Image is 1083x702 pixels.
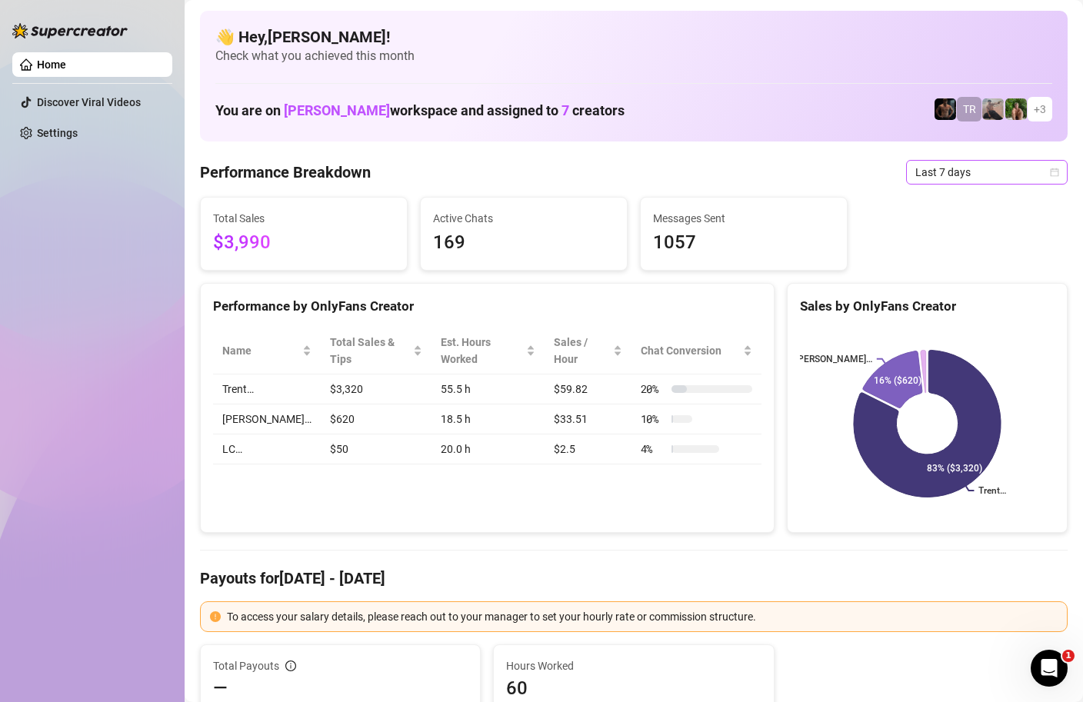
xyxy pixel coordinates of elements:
td: Trent… [213,374,321,404]
text: [PERSON_NAME]… [795,354,872,364]
span: 7 [561,102,569,118]
td: 20.0 h [432,434,545,464]
span: 4 % [641,441,665,457]
span: + 3 [1034,101,1046,118]
span: Chat Conversion [641,342,740,359]
td: $50 [321,434,432,464]
span: Check what you achieved this month [215,48,1052,65]
h4: Payouts for [DATE] - [DATE] [200,567,1068,589]
span: Hours Worked [506,657,761,674]
span: Total Payouts [213,657,279,674]
span: 20 % [641,381,665,398]
span: Active Chats [433,210,615,227]
span: Name [222,342,299,359]
span: Messages Sent [653,210,835,227]
th: Total Sales & Tips [321,328,432,374]
td: $33.51 [545,404,631,434]
a: Home [37,58,66,71]
th: Chat Conversion [631,328,761,374]
td: 18.5 h [432,404,545,434]
td: $59.82 [545,374,631,404]
span: Last 7 days [915,161,1058,184]
div: Est. Hours Worked [441,334,523,368]
td: $2.5 [545,434,631,464]
h1: You are on workspace and assigned to creators [215,102,625,119]
img: Nathaniel [1005,98,1027,120]
img: LC [982,98,1004,120]
div: To access your salary details, please reach out to your manager to set your hourly rate or commis... [227,608,1058,625]
span: — [213,676,228,700]
img: Trent [935,98,956,120]
span: 1057 [653,228,835,258]
span: 60 [506,676,761,700]
th: Sales / Hour [545,328,631,374]
td: LC… [213,434,321,464]
span: Total Sales [213,210,395,227]
iframe: Intercom live chat [1031,650,1068,687]
span: TR [963,101,976,118]
a: Discover Viral Videos [37,96,141,108]
a: Settings [37,127,78,139]
span: 1 [1062,650,1075,662]
span: [PERSON_NAME] [284,102,390,118]
h4: Performance Breakdown [200,161,371,183]
span: 169 [433,228,615,258]
td: 55.5 h [432,374,545,404]
th: Name [213,328,321,374]
img: logo-BBDzfeDw.svg [12,23,128,38]
h4: 👋 Hey, [PERSON_NAME] ! [215,26,1052,48]
div: Performance by OnlyFans Creator [213,296,761,317]
span: Total Sales & Tips [330,334,410,368]
td: $620 [321,404,432,434]
span: $3,990 [213,228,395,258]
div: Sales by OnlyFans Creator [800,296,1055,317]
span: exclamation-circle [210,611,221,622]
td: $3,320 [321,374,432,404]
span: Sales / Hour [554,334,609,368]
span: 10 % [641,411,665,428]
text: Trent… [978,486,1006,497]
td: [PERSON_NAME]… [213,404,321,434]
span: calendar [1050,168,1059,177]
span: info-circle [285,660,296,671]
